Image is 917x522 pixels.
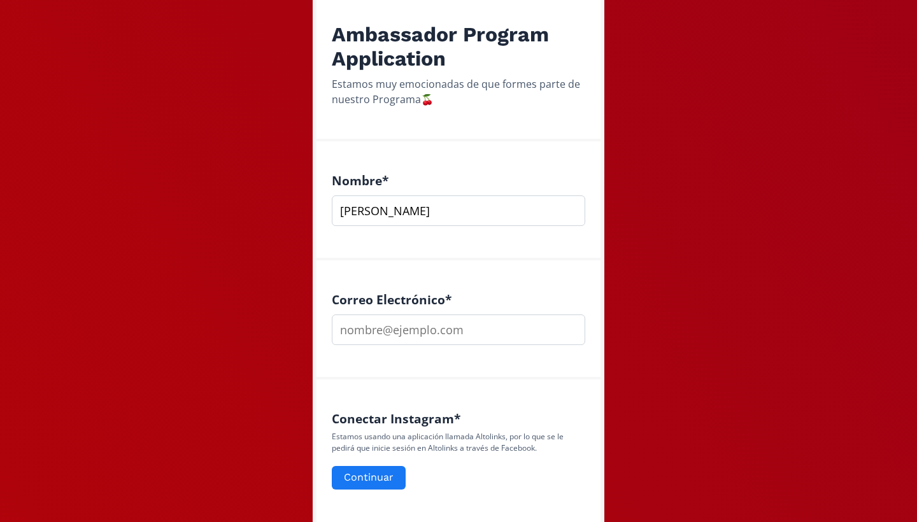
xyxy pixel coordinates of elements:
[332,466,406,490] button: Continuar
[332,431,585,454] p: Estamos usando una aplicación llamada Altolinks, por lo que se le pedirá que inicie sesión en Alt...
[332,314,585,345] input: nombre@ejemplo.com
[332,22,585,71] h2: Ambassador Program Application
[332,173,585,188] h4: Nombre *
[332,76,585,107] div: Estamos muy emocionadas de que formes parte de nuestro Programa🍒
[332,411,585,426] h4: Conectar Instagram *
[332,292,585,307] h4: Correo Electrónico *
[332,195,585,226] input: Escribe aquí tu respuesta...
